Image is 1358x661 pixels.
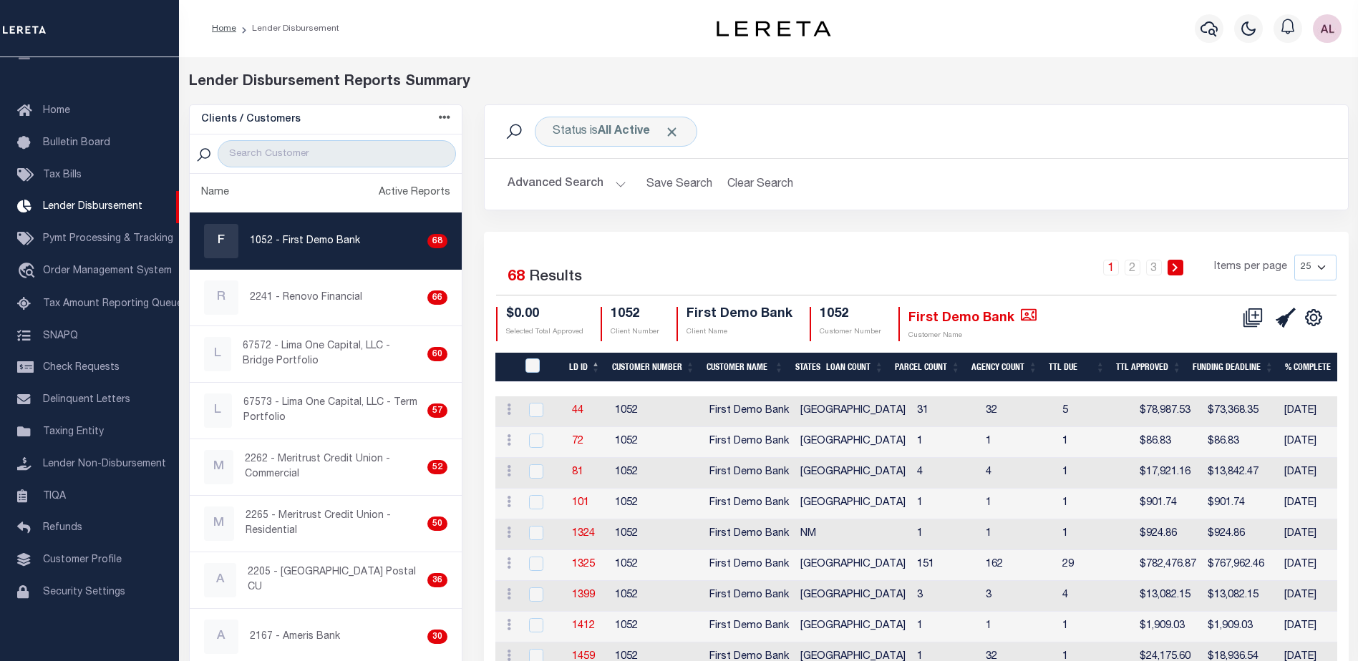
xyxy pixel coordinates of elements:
span: Tax Amount Reporting Queue [43,299,183,309]
a: 1399 [572,590,595,600]
td: First Demo Bank [704,427,795,458]
div: 60 [427,347,447,361]
p: 67573 - Lima One Capital, LLC - Term Portfolio [243,396,422,426]
th: % Complete: activate to sort column ascending [1279,353,1349,382]
a: 1324 [572,529,595,539]
td: 3 [980,581,1057,612]
span: Order Management System [43,266,172,276]
a: 101 [572,498,589,508]
td: 1 [911,489,980,519]
label: Results [529,266,582,289]
td: First Demo Bank [704,458,795,489]
th: Customer Number: activate to sort column ascending [606,353,701,382]
td: $1,909.03 [1134,612,1202,642]
td: $767,962.46 [1202,550,1279,581]
div: Active Reports [379,185,450,201]
img: logo-dark.svg [717,21,831,36]
p: 2167 - Ameris Bank [250,630,340,645]
div: M [204,450,234,484]
td: 3 [911,581,980,612]
p: Client Number [611,327,659,338]
td: $86.83 [1202,427,1279,458]
th: LD ID: activate to sort column descending [563,353,606,382]
td: [GEOGRAPHIC_DATA] [795,550,911,581]
div: 52 [427,460,447,474]
b: All Active [598,126,650,137]
h4: First Demo Bank [908,307,1037,326]
span: Home [43,106,70,116]
a: R2241 - Renovo Financial66 [190,270,462,325]
span: Pymt Processing & Tracking [43,234,173,244]
a: 1412 [572,621,595,631]
td: 1052 [609,427,704,458]
div: 68 [427,234,447,248]
div: 66 [427,290,447,305]
p: Client Name [687,327,792,338]
a: M2265 - Meritrust Credit Union - Residential50 [190,496,462,552]
span: Refunds [43,523,82,533]
th: Agency Count: activate to sort column ascending [966,353,1043,382]
td: 1 [1057,458,1134,489]
td: 1052 [609,581,704,612]
td: 1052 [609,612,704,642]
td: [GEOGRAPHIC_DATA] [795,396,911,427]
td: 1 [980,427,1057,458]
a: 1 [1103,260,1119,275]
div: F [204,224,238,258]
th: LDID [517,353,563,382]
a: L67573 - Lima One Capital, LLC - Term Portfolio57 [190,383,462,439]
a: M2262 - Meritrust Credit Union - Commercial52 [190,439,462,495]
td: 1 [911,612,980,642]
button: Save Search [638,170,721,198]
div: M [204,506,234,541]
td: 1052 [609,489,704,519]
div: R [204,280,238,315]
span: SNAPQ [43,330,78,341]
i: travel_explore [17,263,40,281]
input: Search Customer [218,140,456,167]
h4: First Demo Bank [687,307,792,323]
a: 1325 [572,559,595,569]
h5: Clients / Customers [201,114,301,126]
button: Clear Search [721,170,799,198]
td: First Demo Bank [704,519,795,550]
div: 30 [427,630,447,644]
th: Customer Name: activate to sort column ascending [701,353,790,382]
th: Parcel Count: activate to sort column ascending [889,353,966,382]
span: TIQA [43,491,66,501]
td: 1052 [609,458,704,489]
div: 57 [427,403,447,418]
td: 5 [1057,396,1134,427]
td: 1052 [609,550,704,581]
td: [GEOGRAPHIC_DATA] [795,581,911,612]
a: L67572 - Lima One Capital, LLC - Bridge Portfolio60 [190,326,462,382]
th: Loan Count: activate to sort column ascending [820,353,889,382]
td: 1 [911,427,980,458]
td: $86.83 [1134,427,1202,458]
a: 81 [572,467,583,477]
td: First Demo Bank [704,550,795,581]
td: 4 [980,458,1057,489]
p: Customer Number [820,327,881,338]
p: 2241 - Renovo Financial [250,290,362,305]
li: Lender Disbursement [236,22,339,35]
a: F1052 - First Demo Bank68 [190,213,462,269]
td: $901.74 [1134,489,1202,519]
th: Ttl Approved: activate to sort column ascending [1110,353,1187,382]
p: 2205 - [GEOGRAPHIC_DATA] Postal CU [248,565,422,595]
th: States [790,353,821,382]
span: Bulletin Board [43,138,110,148]
td: 1 [980,489,1057,519]
td: [GEOGRAPHIC_DATA] [795,458,911,489]
td: 1 [1057,612,1134,642]
a: 3 [1146,260,1162,275]
td: $782,476.87 [1134,550,1202,581]
td: 32 [980,396,1057,427]
span: Tax Bills [43,170,82,180]
div: A [204,620,238,654]
td: NM [795,519,911,550]
span: Security Settings [43,587,125,597]
a: A2205 - [GEOGRAPHIC_DATA] Postal CU36 [190,552,462,608]
p: 2265 - Meritrust Credit Union - Residential [246,509,422,539]
a: 44 [572,406,583,416]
